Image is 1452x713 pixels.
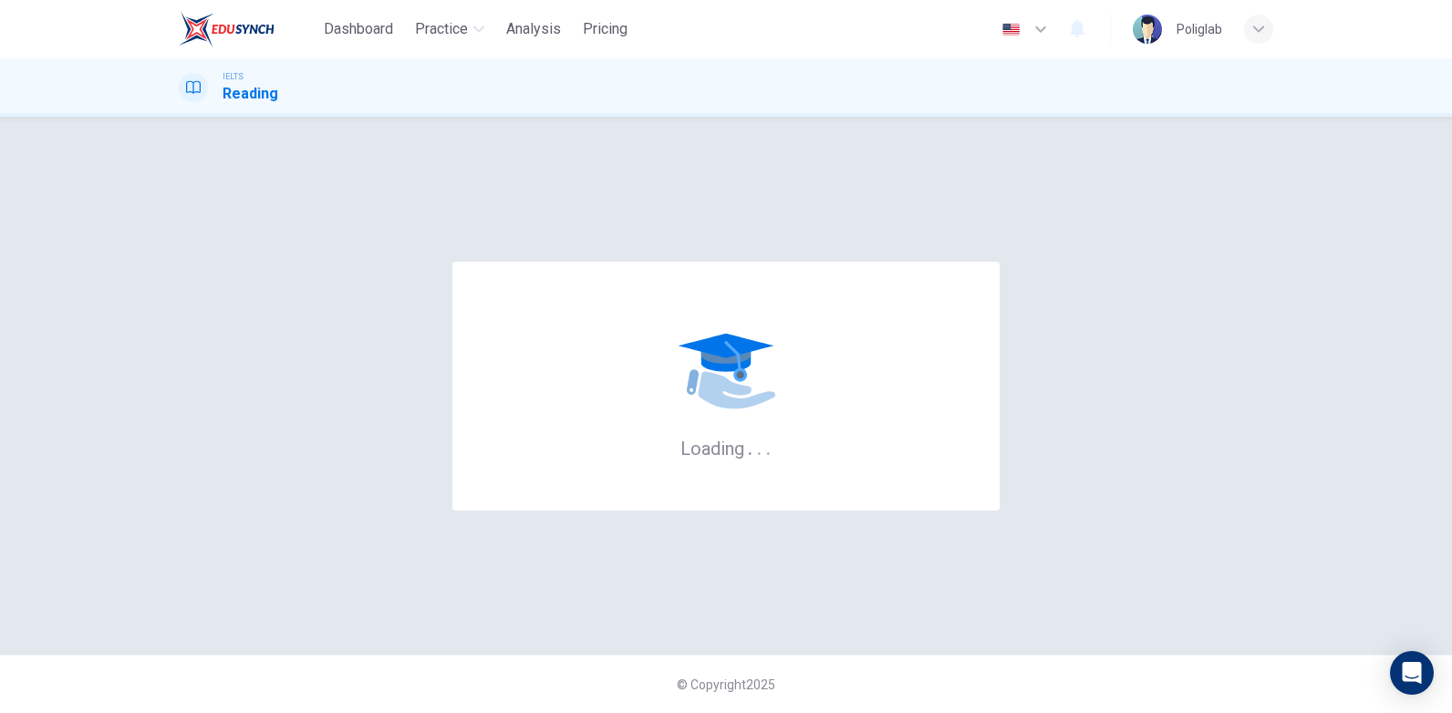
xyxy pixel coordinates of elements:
button: Analysis [499,13,568,46]
a: EduSynch logo [179,11,316,47]
span: IELTS [223,70,244,83]
div: Open Intercom Messenger [1390,651,1434,695]
button: Pricing [576,13,635,46]
h6: Loading [680,436,772,460]
span: Practice [415,18,468,40]
span: Analysis [506,18,561,40]
img: EduSynch logo [179,11,275,47]
img: Profile picture [1133,15,1162,44]
span: Dashboard [324,18,393,40]
button: Practice [408,13,492,46]
h1: Reading [223,83,278,105]
button: Dashboard [316,13,400,46]
div: Poliglab [1177,18,1222,40]
h6: . [756,431,762,461]
span: © Copyright 2025 [677,677,775,692]
span: Pricing [583,18,627,40]
img: en [1000,23,1022,36]
h6: . [765,431,772,461]
h6: . [747,431,753,461]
